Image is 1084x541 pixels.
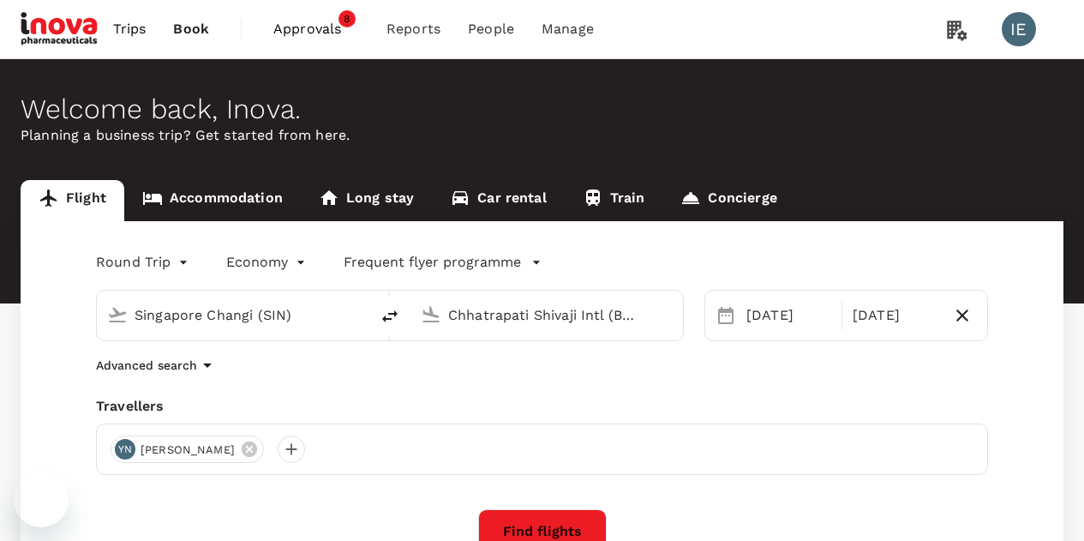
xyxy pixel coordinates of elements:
[226,249,309,276] div: Economy
[21,10,99,48] img: iNova Pharmaceuticals
[130,442,245,459] span: [PERSON_NAME]
[565,180,663,221] a: Train
[301,180,432,221] a: Long stay
[386,19,440,39] span: Reports
[1002,12,1036,46] div: IE
[113,19,147,39] span: Trips
[96,357,197,374] p: Advanced search
[369,296,410,337] button: delete
[135,302,333,328] input: Depart from
[671,313,674,316] button: Open
[96,249,192,276] div: Round Trip
[846,298,944,333] div: [DATE]
[542,19,594,39] span: Manage
[173,19,209,39] span: Book
[14,472,69,527] iframe: Button to launch messaging window
[344,252,521,273] p: Frequent flyer programme
[111,436,264,463] div: YN[PERSON_NAME]
[468,19,514,39] span: People
[344,252,542,273] button: Frequent flyer programme
[338,10,356,27] span: 8
[21,93,1063,125] div: Welcome back , Inova .
[96,355,218,376] button: Advanced search
[448,302,647,328] input: Going to
[273,19,359,39] span: Approvals
[21,125,1063,146] p: Planning a business trip? Get started from here.
[96,396,988,417] div: Travellers
[115,439,135,460] div: YN
[21,180,124,221] a: Flight
[740,298,838,333] div: [DATE]
[124,180,301,221] a: Accommodation
[357,313,361,316] button: Open
[432,180,565,221] a: Car rental
[662,180,794,221] a: Concierge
